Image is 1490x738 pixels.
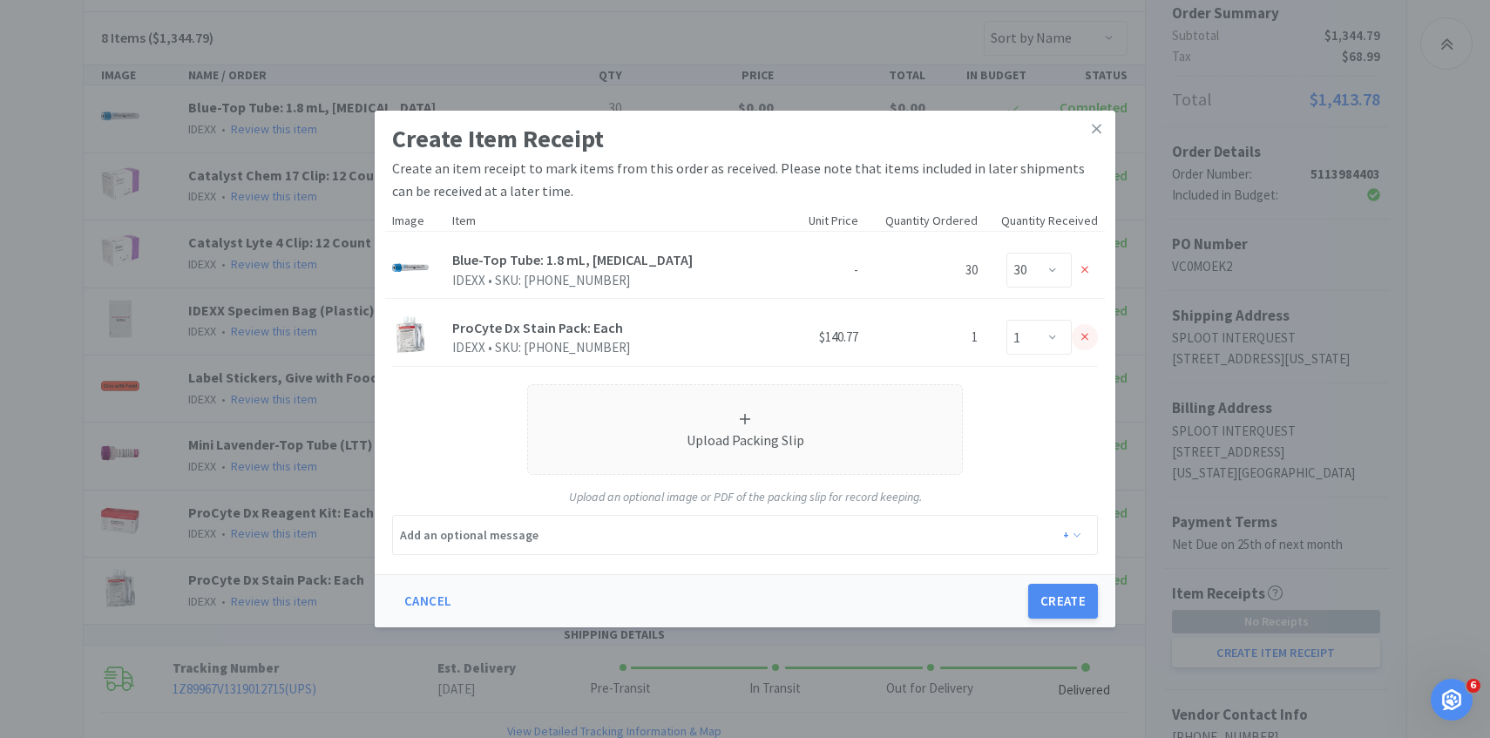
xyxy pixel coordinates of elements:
h6: - [752,260,858,281]
div: Add an optional message [400,525,538,545]
img: 0fd5dfe46c204885a7a476b9ff4082b5_231351.png [392,249,429,286]
a: Blue-Top Tube: 1.8 mL, [MEDICAL_DATA] [452,252,693,269]
h6: 30 [872,260,979,281]
p: IDEXX SKU: [PHONE_NUMBER] [452,340,738,355]
div: Create Item Receipt [392,119,1098,159]
span: 6 [1466,679,1480,693]
img: 9a535ce47c37422aa7978b3dcc56c190_175310.png [392,316,429,353]
div: Quantity Received [985,205,1105,238]
span: • [485,272,495,288]
button: Cancel [392,584,464,619]
h6: 1 [872,327,979,348]
span: Upload Packing Slip [528,385,962,474]
button: Create [1028,584,1098,619]
h6: $140.77 [752,327,858,348]
div: Upload Packing Slip [535,430,955,450]
div: Quantity Ordered [865,205,985,238]
div: Image [385,205,445,238]
p: IDEXX SKU: [PHONE_NUMBER] [452,273,738,288]
button: + [1054,523,1090,547]
div: Create an item receipt to mark items from this order as received. Please note that items included... [392,158,1098,202]
div: Unit Price [745,205,865,238]
div: Item [445,205,745,238]
iframe: Intercom live chat [1431,679,1473,721]
span: • [485,339,495,355]
em: Upload an optional image or PDF of the packing slip for record keeping. [569,489,922,504]
a: ProCyte Dx Stain Pack: Each [452,319,623,336]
